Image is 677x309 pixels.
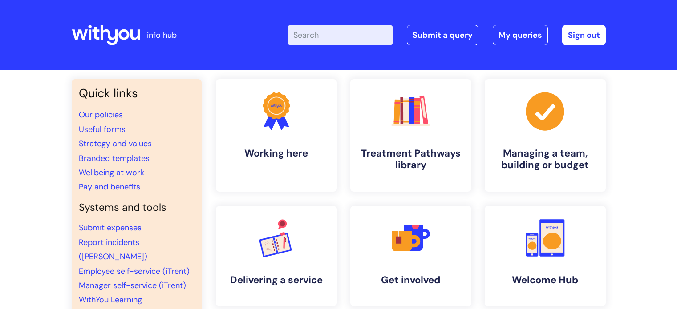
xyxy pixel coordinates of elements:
h4: Get involved [357,274,464,286]
h4: Working here [223,148,330,159]
a: Wellbeing at work [79,167,144,178]
input: Search [288,25,393,45]
a: My queries [493,25,548,45]
h4: Managing a team, building or budget [492,148,599,171]
h3: Quick links [79,86,195,100]
a: Our policies [79,109,123,120]
a: Pay and benefits [79,181,140,192]
a: Managing a team, building or budget [485,79,606,192]
a: Submit expenses [79,222,142,233]
a: Useful forms [79,124,126,135]
a: Sign out [562,25,606,45]
a: Get involved [350,206,471,306]
h4: Systems and tools [79,201,195,214]
h4: Delivering a service [223,274,330,286]
a: Strategy and values [79,138,152,149]
a: Delivering a service [216,206,337,306]
h4: Welcome Hub [492,274,599,286]
a: Submit a query [407,25,478,45]
a: Welcome Hub [485,206,606,306]
a: Branded templates [79,153,150,164]
a: Report incidents ([PERSON_NAME]) [79,237,147,262]
a: WithYou Learning [79,294,142,305]
a: Employee self-service (iTrent) [79,266,190,277]
a: Manager self-service (iTrent) [79,280,186,291]
a: Working here [216,79,337,192]
h4: Treatment Pathways library [357,148,464,171]
a: Treatment Pathways library [350,79,471,192]
p: info hub [147,28,177,42]
div: | - [288,25,606,45]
